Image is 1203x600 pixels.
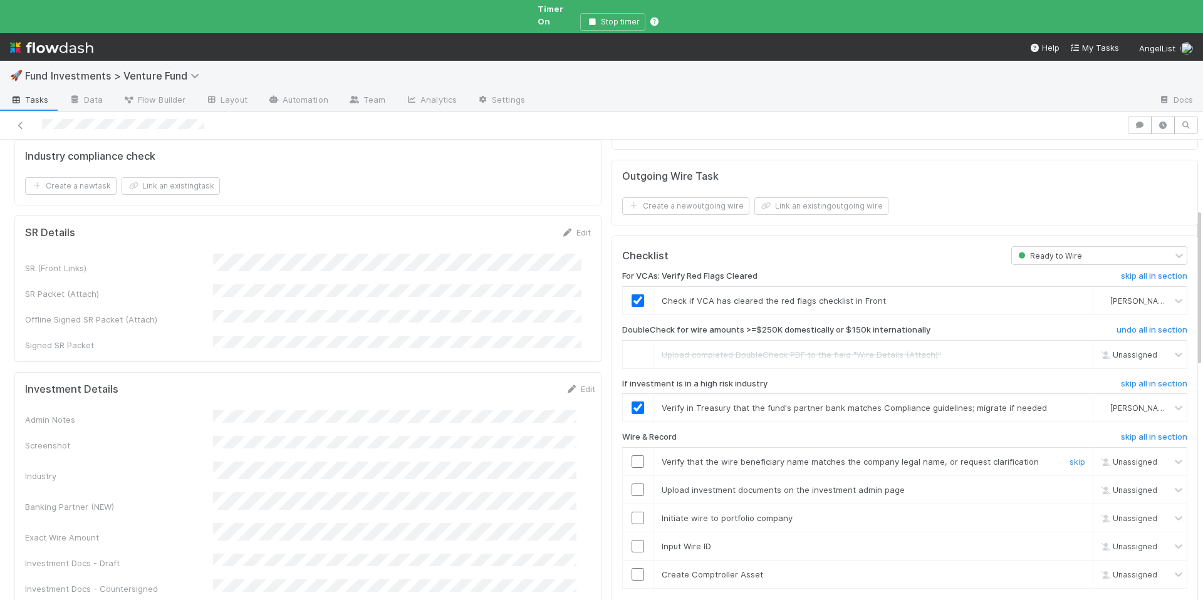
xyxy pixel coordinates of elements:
div: Admin Notes [25,413,213,426]
a: Data [59,91,113,111]
h6: Wire & Record [622,432,677,442]
a: Flow Builder [113,91,195,111]
img: avatar_501ac9d6-9fa6-4fe9-975e-1fd988f7bdb1.png [1180,42,1193,54]
div: SR Packet (Attach) [25,287,213,300]
div: Screenshot [25,439,213,452]
span: Timer On [538,3,575,28]
a: skip all in section [1121,379,1187,394]
span: Ready to Wire [1016,251,1082,261]
span: Unassigned [1098,514,1157,523]
span: [PERSON_NAME] [1110,403,1172,413]
span: Unassigned [1098,349,1157,359]
a: Settings [467,91,535,111]
a: skip all in section [1121,432,1187,447]
button: Stop timer [580,13,645,31]
h5: SR Details [25,227,75,239]
span: Initiate wire to portfolio company [662,513,793,523]
img: avatar_5efa0666-8651-45e1-ad93-d350fecd9671.png [1098,296,1108,306]
a: Team [338,91,395,111]
h6: undo all in section [1117,325,1187,335]
a: Layout [195,91,258,111]
span: Unassigned [1098,542,1157,551]
span: Fund Investments > Venture Fund [25,70,206,82]
button: Link an existingoutgoing wire [754,197,888,215]
h6: skip all in section [1121,271,1187,281]
div: Offline Signed SR Packet (Attach) [25,313,213,326]
span: Timer On [538,4,563,26]
span: 🚀 [10,70,23,81]
div: SR (Front Links) [25,262,213,274]
span: Create Comptroller Asset [662,569,763,579]
span: Upload investment documents on the investment admin page [662,485,905,495]
h6: For VCAs: Verify Red Flags Cleared [622,271,758,281]
button: Link an existingtask [122,177,220,195]
a: Edit [561,227,591,237]
div: Exact Wire Amount [25,531,213,544]
h6: skip all in section [1121,379,1187,389]
span: Unassigned [1098,485,1157,495]
span: Tasks [10,93,49,106]
h5: Investment Details [25,383,118,396]
div: Banking Partner (NEW) [25,500,213,513]
a: undo all in section [1117,325,1187,340]
a: skip [1070,457,1085,467]
a: skip all in section [1121,271,1187,286]
span: Input Wire ID [662,541,711,551]
span: Upload completed DoubleCheck PDF to the field "Wire Details (Attach)" [662,349,941,359]
div: Signed SR Packet [25,339,213,351]
h5: Outgoing Wire Task [622,170,719,183]
a: Edit [566,384,595,394]
h5: Industry compliance check [25,150,155,163]
img: logo-inverted-e16ddd16eac7371096b0.svg [10,37,93,58]
button: Create a newtask [25,177,117,195]
h6: skip all in section [1121,432,1187,442]
span: Verify in Treasury that the fund's partner bank matches Compliance guidelines; migrate if needed [662,403,1047,413]
h6: If investment is in a high risk industry [622,379,768,389]
div: Investment Docs - Countersigned [25,582,213,595]
a: Automation [258,91,338,111]
a: My Tasks [1070,41,1119,54]
span: Flow Builder [123,93,185,106]
h5: Checklist [622,250,669,262]
span: AngelList [1139,43,1175,53]
button: Create a newoutgoing wire [622,197,749,215]
span: Check if VCA has cleared the red flags checklist in Front [662,296,886,306]
span: Verify that the wire beneficiary name matches the company legal name, or request clarification [662,457,1039,467]
span: [PERSON_NAME] [1110,296,1172,306]
div: Industry [25,470,213,482]
img: avatar_501ac9d6-9fa6-4fe9-975e-1fd988f7bdb1.png [1098,403,1108,413]
span: Unassigned [1098,570,1157,579]
h6: DoubleCheck for wire amounts >=$250K domestically or $150k internationally [622,325,930,335]
span: My Tasks [1070,43,1119,53]
div: Help [1029,41,1060,54]
div: Investment Docs - Draft [25,557,213,569]
a: Docs [1148,91,1203,111]
span: Unassigned [1098,457,1157,467]
a: Analytics [395,91,467,111]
